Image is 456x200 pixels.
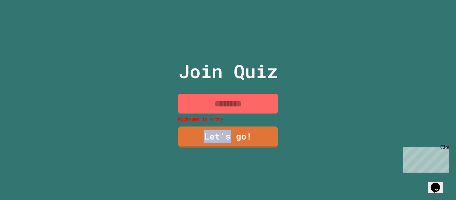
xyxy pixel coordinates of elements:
[428,173,449,193] iframe: chat widget
[179,57,278,85] p: Join Quiz
[178,127,278,148] a: Let's go!
[178,115,278,122] p: Nickname is empty
[3,3,46,42] div: Chat with us now!Close
[401,144,449,173] iframe: chat widget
